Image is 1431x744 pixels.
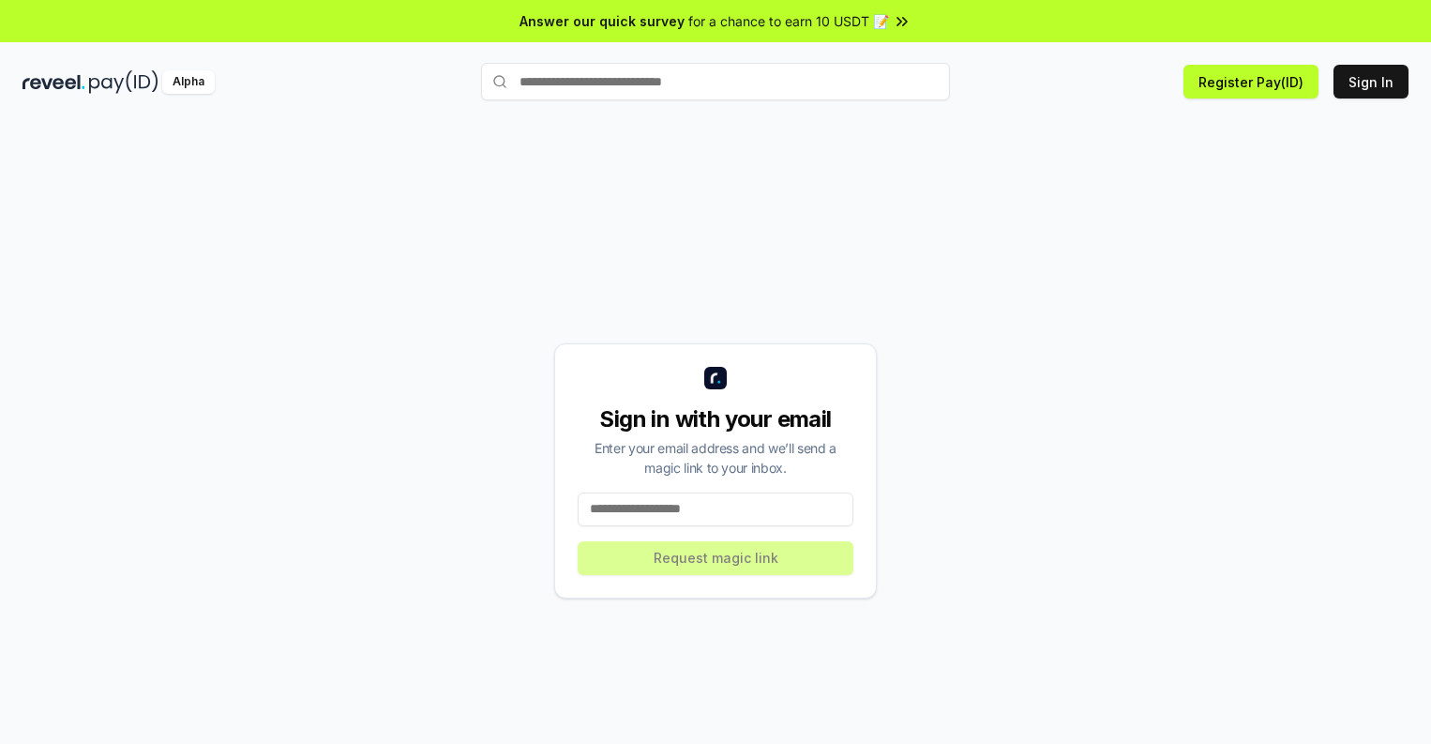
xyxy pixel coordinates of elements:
div: Alpha [162,70,215,94]
span: Answer our quick survey [520,11,685,31]
span: for a chance to earn 10 USDT 📝 [688,11,889,31]
div: Enter your email address and we’ll send a magic link to your inbox. [578,438,853,478]
img: logo_small [704,367,727,389]
button: Sign In [1333,65,1408,99]
img: pay_id [89,70,158,94]
div: Sign in with your email [578,404,853,434]
button: Register Pay(ID) [1183,65,1318,99]
img: reveel_dark [23,70,85,94]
